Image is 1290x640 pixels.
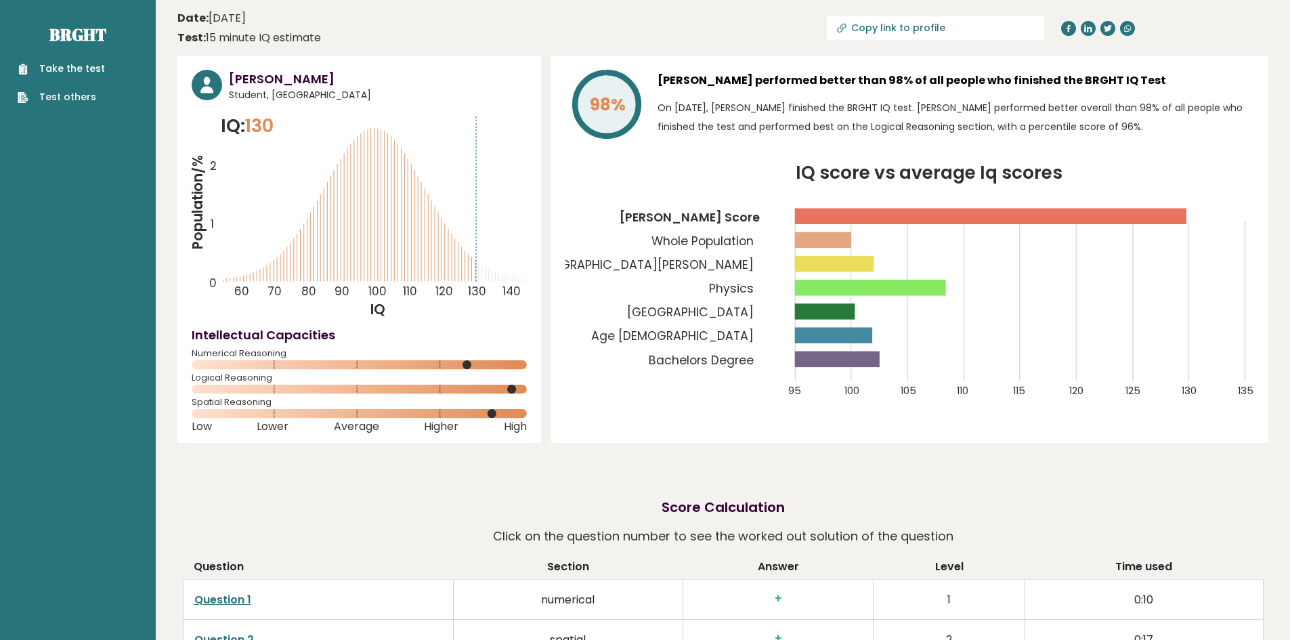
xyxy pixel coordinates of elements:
[334,424,379,429] span: Average
[194,592,251,607] a: Question 1
[424,424,458,429] span: Higher
[1025,559,1263,580] th: Time used
[301,283,316,299] tspan: 80
[257,424,288,429] span: Lower
[531,257,754,273] tspan: [GEOGRAPHIC_DATA][PERSON_NAME]
[901,384,916,398] tspan: 105
[454,559,683,580] th: Section
[1070,384,1084,398] tspan: 120
[177,30,321,46] div: 15 minute IQ estimate
[209,275,217,291] tspan: 0
[1025,580,1263,620] td: 0:10
[649,352,754,368] tspan: Bachelors Degree
[683,559,873,580] th: Answer
[662,497,785,517] h2: Score Calculation
[177,30,206,45] b: Test:
[188,155,207,250] tspan: Population/%
[844,384,859,398] tspan: 100
[1014,384,1026,398] tspan: 115
[177,10,246,26] time: [DATE]
[403,283,417,299] tspan: 110
[874,580,1025,620] td: 1
[620,209,760,226] tspan: [PERSON_NAME] Score
[229,88,527,102] span: Student, [GEOGRAPHIC_DATA]
[192,375,527,381] span: Logical Reasoning
[245,113,274,138] span: 130
[493,524,953,549] p: Click on the question number to see the worked out solution of the question
[658,70,1254,91] h3: [PERSON_NAME] performed better than 98% of all people who finished the BRGHT IQ Test
[658,98,1254,136] p: On [DATE], [PERSON_NAME] finished the BRGHT IQ test. [PERSON_NAME] performed better overall than ...
[788,384,801,398] tspan: 95
[874,559,1025,580] th: Level
[192,326,527,344] h4: Intellectual Capacities
[211,216,214,232] tspan: 1
[1126,384,1141,398] tspan: 125
[18,62,105,76] a: Take the test
[234,283,249,299] tspan: 60
[49,24,106,45] a: Brght
[469,283,487,299] tspan: 130
[267,283,282,299] tspan: 70
[590,93,626,116] tspan: 98%
[1239,384,1254,398] tspan: 135
[192,351,527,356] span: Numerical Reasoning
[435,283,453,299] tspan: 120
[221,112,274,140] p: IQ:
[368,283,387,299] tspan: 100
[210,158,217,175] tspan: 2
[229,70,527,88] h3: [PERSON_NAME]
[454,580,683,620] td: numerical
[192,400,527,405] span: Spatial Reasoning
[183,559,454,580] th: Question
[177,10,209,26] b: Date:
[591,328,754,345] tspan: Age [DEMOGRAPHIC_DATA]
[694,592,862,606] h3: +
[192,424,212,429] span: Low
[651,233,754,249] tspan: Whole Population
[18,90,105,104] a: Test others
[371,300,386,319] tspan: IQ
[796,160,1062,185] tspan: IQ score vs average Iq scores
[709,280,754,297] tspan: Physics
[502,283,521,299] tspan: 140
[504,424,527,429] span: High
[627,305,754,321] tspan: [GEOGRAPHIC_DATA]
[957,384,968,398] tspan: 110
[1182,384,1197,398] tspan: 130
[335,283,349,299] tspan: 90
